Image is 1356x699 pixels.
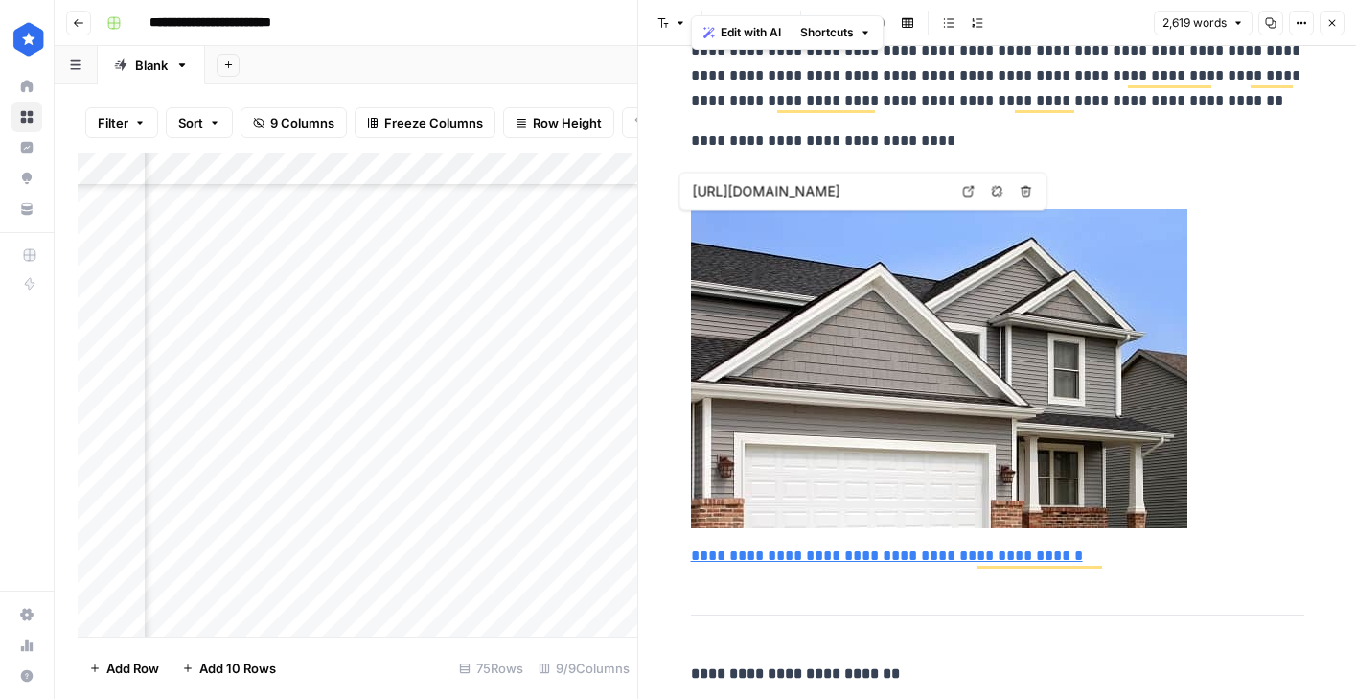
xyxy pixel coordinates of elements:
[166,107,233,138] button: Sort
[11,71,42,102] a: Home
[199,659,276,678] span: Add 10 Rows
[178,113,203,132] span: Sort
[11,630,42,661] a: Usage
[270,113,334,132] span: 9 Columns
[1154,11,1253,35] button: 2,619 words
[11,15,42,63] button: Workspace: ConsumerAffairs
[11,599,42,630] a: Settings
[1162,14,1227,32] span: 2,619 words
[800,24,854,41] span: Shortcuts
[696,20,789,45] button: Edit with AI
[11,194,42,224] a: Your Data
[106,659,159,678] span: Add Row
[135,56,168,75] div: Blank
[241,107,347,138] button: 9 Columns
[721,24,781,41] span: Edit with AI
[11,661,42,691] button: Help + Support
[793,20,879,45] button: Shortcuts
[78,653,171,684] button: Add Row
[85,107,158,138] button: Filter
[98,113,128,132] span: Filter
[11,22,46,57] img: ConsumerAffairs Logo
[384,113,483,132] span: Freeze Columns
[11,163,42,194] a: Opportunities
[451,653,531,684] div: 75 Rows
[11,102,42,132] a: Browse
[531,653,637,684] div: 9/9 Columns
[11,132,42,163] a: Insights
[533,113,602,132] span: Row Height
[171,653,287,684] button: Add 10 Rows
[503,107,614,138] button: Row Height
[355,107,495,138] button: Freeze Columns
[98,46,205,84] a: Blank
